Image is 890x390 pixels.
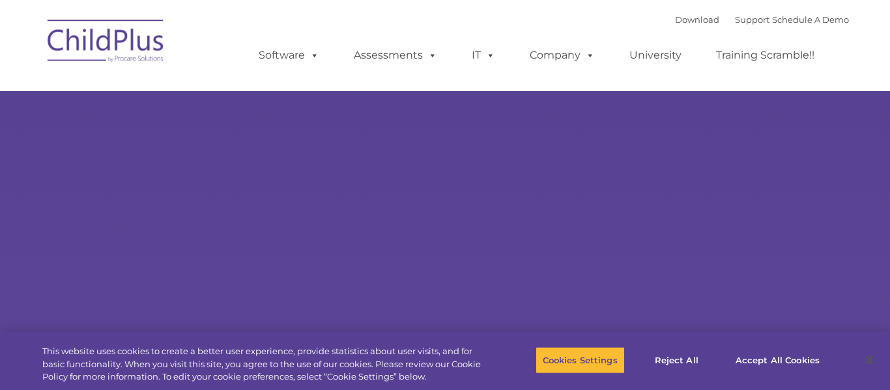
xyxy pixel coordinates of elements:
div: This website uses cookies to create a better user experience, provide statistics about user visit... [42,345,489,383]
a: University [616,42,695,68]
button: Cookies Settings [536,346,625,374]
a: Schedule A Demo [772,14,849,25]
font: | [675,14,849,25]
img: ChildPlus by Procare Solutions [41,10,171,76]
a: Download [675,14,719,25]
button: Accept All Cookies [728,346,827,374]
a: Company [517,42,608,68]
button: Close [855,346,883,374]
a: Support [735,14,769,25]
a: IT [459,42,508,68]
a: Software [246,42,332,68]
a: Assessments [341,42,450,68]
a: Training Scramble!! [703,42,827,68]
button: Reject All [636,346,717,374]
